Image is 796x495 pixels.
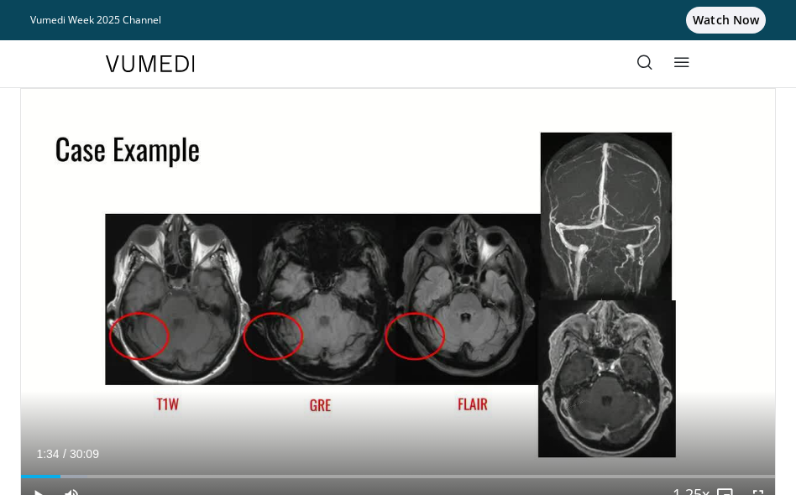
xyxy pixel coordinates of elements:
[63,447,66,461] span: /
[21,475,775,478] div: Progress Bar
[30,13,161,27] span: Vumedi Week 2025 Channel
[30,7,766,34] a: Vumedi Week 2025 ChannelWatch Now
[686,7,766,34] span: Watch Now
[36,447,59,461] span: 1:34
[106,55,195,72] img: VuMedi Logo
[70,447,99,461] span: 30:09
